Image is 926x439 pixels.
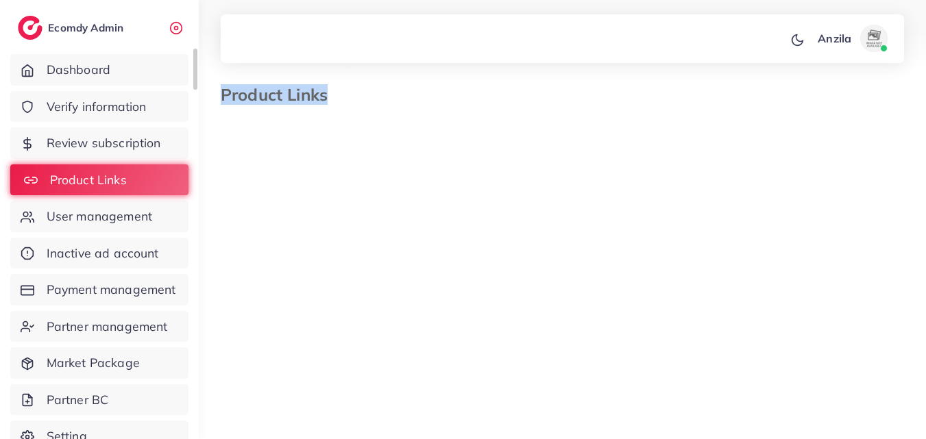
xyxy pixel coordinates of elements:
span: User management [47,208,152,225]
a: Market Package [10,347,188,379]
span: Product Links [50,171,127,189]
a: Partner BC [10,384,188,416]
span: Review subscription [47,134,161,152]
img: avatar [860,25,888,52]
img: logo [18,16,42,40]
a: Dashboard [10,54,188,86]
a: Partner management [10,311,188,342]
span: Dashboard [47,61,110,79]
a: Review subscription [10,127,188,159]
a: Product Links [10,164,188,196]
span: Partner BC [47,391,109,409]
p: Anzila [818,30,851,47]
span: Inactive ad account [47,244,159,262]
a: Inactive ad account [10,238,188,269]
a: Anzilaavatar [810,25,893,52]
span: Partner management [47,318,168,336]
span: Verify information [47,98,147,116]
span: Payment management [47,281,176,299]
h2: Ecomdy Admin [48,21,127,34]
a: User management [10,201,188,232]
a: Verify information [10,91,188,123]
h3: Product Links [221,85,339,105]
a: Payment management [10,274,188,305]
span: Market Package [47,354,140,372]
a: logoEcomdy Admin [18,16,127,40]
